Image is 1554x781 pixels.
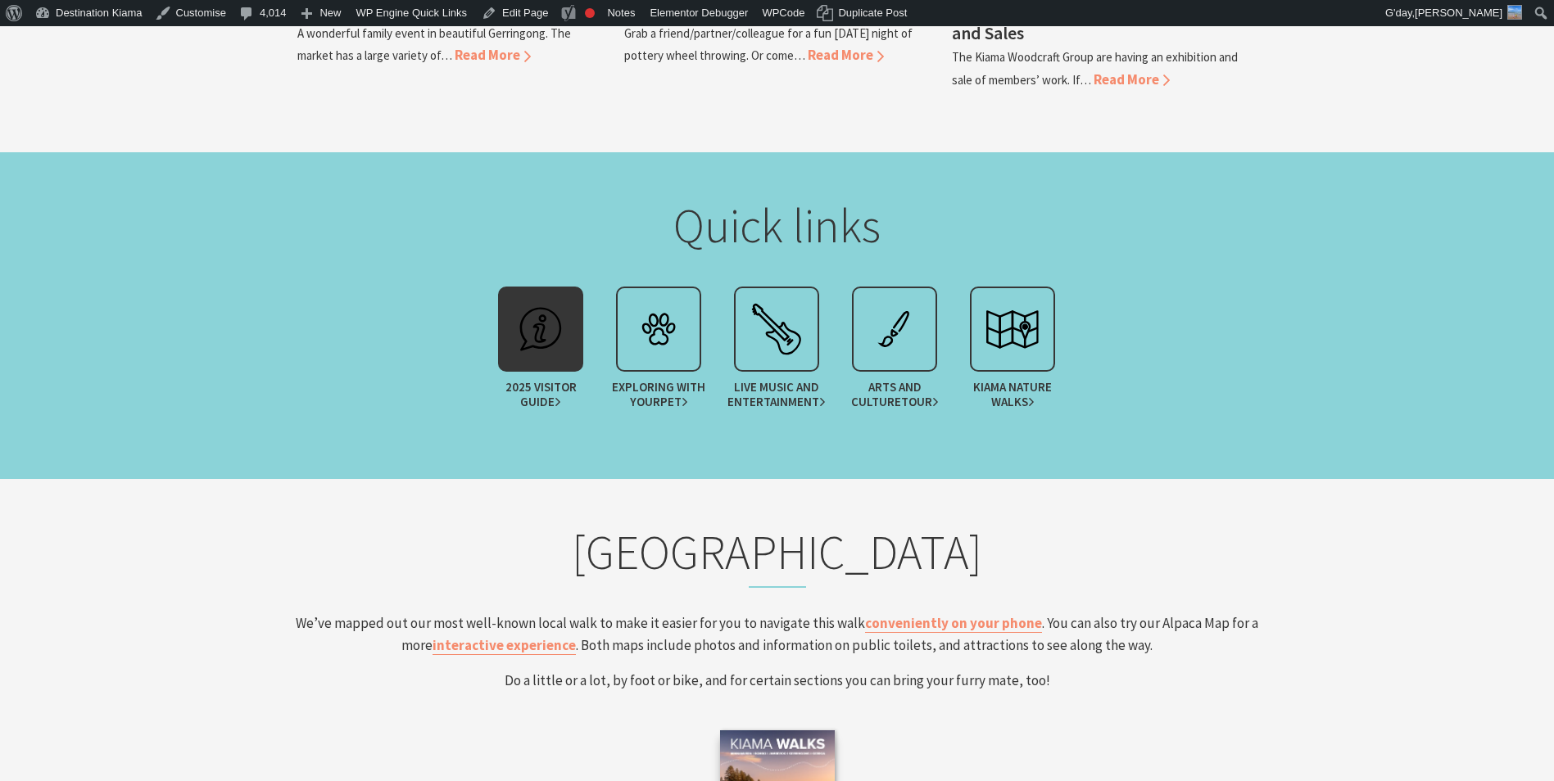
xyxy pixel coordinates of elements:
h2: Quick links [456,197,1099,255]
span: Kiama Nature [962,380,1064,409]
span: [PERSON_NAME] [1415,7,1502,19]
div: Focus keyphrase not set [585,8,595,18]
a: Arts and CultureTour [836,287,954,418]
span: Tour [901,395,939,409]
span: Live Music and [726,380,828,409]
a: Kiama NatureWalks [954,287,1071,418]
a: Exploring with yourPet [600,287,718,418]
span: Guide [520,395,561,409]
span: Read More [455,46,531,64]
span: Arts and Culture [844,380,946,409]
span: We’ve mapped out our most well-known local walk to make it easier for you to navigate this walk .... [296,614,1258,655]
a: 2025 VisitorGuide [482,287,600,418]
span: Read More [1094,70,1170,88]
span: Do a little or a lot, by foot or bike, and for certain sections you can bring your furry mate, too! [505,671,1050,689]
span: Entertainment [727,395,826,409]
img: info.svg [508,296,573,362]
a: Live Music andEntertainment [718,287,836,418]
img: exhibit.svg [862,296,927,362]
span: 2025 Visitor [490,380,592,409]
a: conveniently on your phone [865,614,1042,633]
h2: [GEOGRAPHIC_DATA] [292,524,1262,588]
img: petcare.svg [626,296,691,362]
span: Read More [808,46,884,64]
span: Pet [660,395,688,409]
img: tour.svg [980,296,1045,362]
img: 3-150x150.jpg [1507,5,1522,20]
a: interactive experience [433,636,576,655]
p: The Kiama Woodcraft Group are having an exhibition and sale of members’ work. If… [952,49,1238,87]
img: festival.svg [744,296,809,362]
span: Exploring with your [608,380,710,409]
span: Walks [991,395,1035,409]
